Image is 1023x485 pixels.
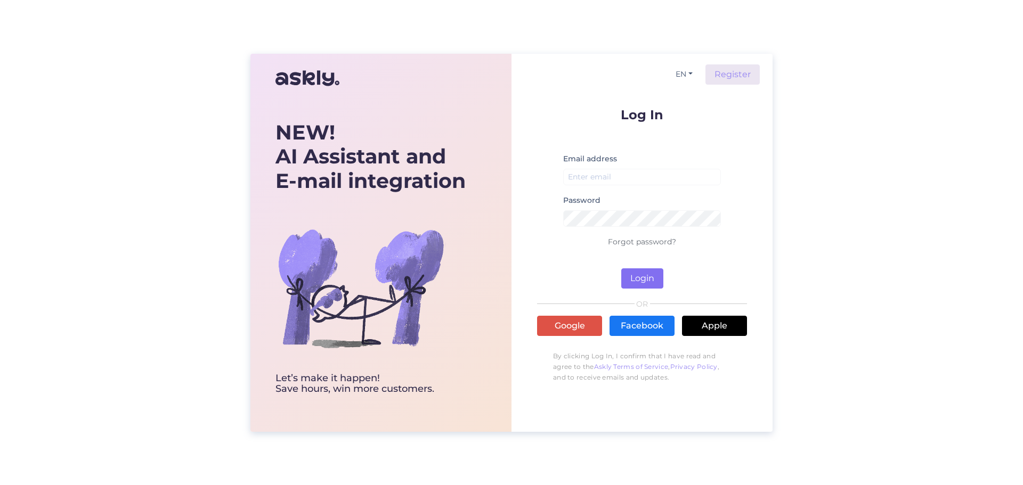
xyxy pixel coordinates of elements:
[671,67,697,82] button: EN
[537,346,747,388] p: By clicking Log In, I confirm that I have read and agree to the , , and to receive emails and upd...
[275,203,446,373] img: bg-askly
[537,108,747,121] p: Log In
[563,195,600,206] label: Password
[594,363,669,371] a: Askly Terms of Service
[670,363,718,371] a: Privacy Policy
[537,316,602,336] a: Google
[705,64,760,85] a: Register
[275,373,466,394] div: Let’s make it happen! Save hours, win more customers.
[682,316,747,336] a: Apple
[275,120,335,145] b: NEW!
[563,153,617,165] label: Email address
[621,268,663,289] button: Login
[610,316,675,336] a: Facebook
[563,169,721,185] input: Enter email
[275,120,466,193] div: AI Assistant and E-mail integration
[608,237,676,246] a: Forgot password?
[275,65,339,91] img: Askly
[635,300,650,308] span: OR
